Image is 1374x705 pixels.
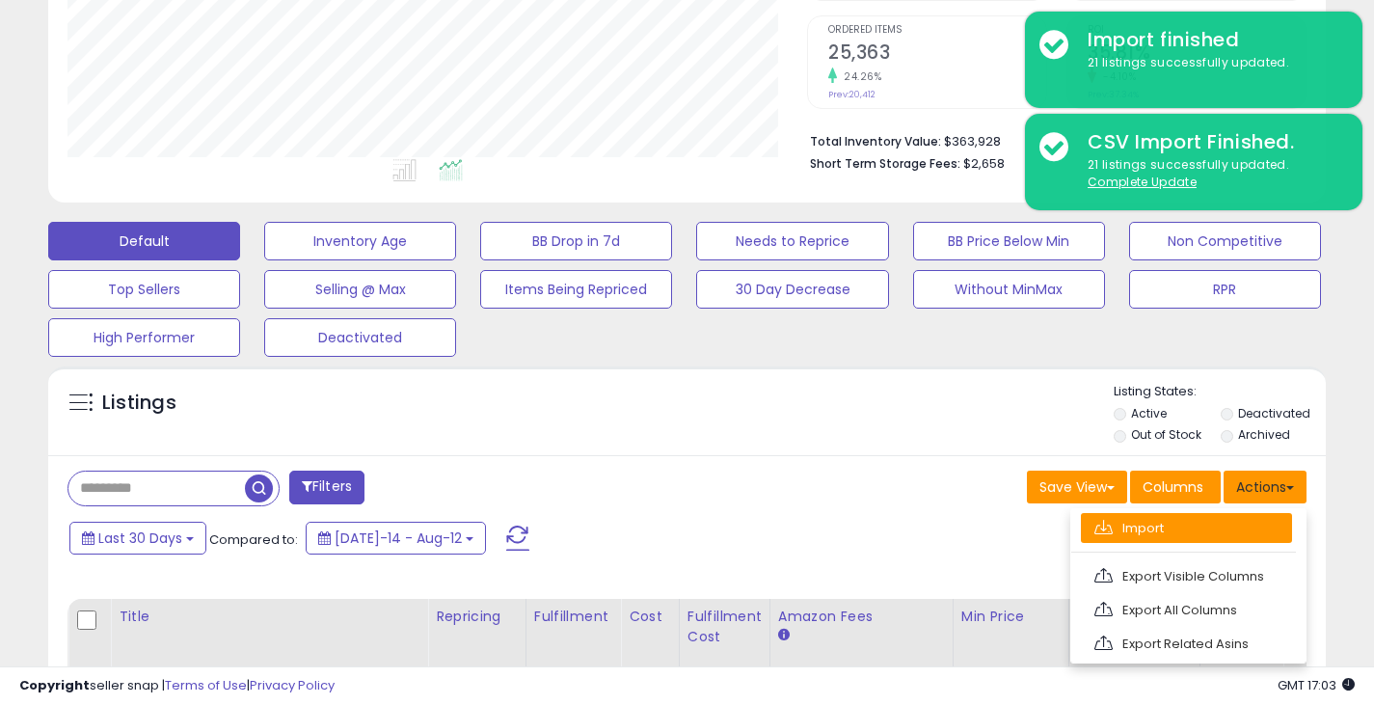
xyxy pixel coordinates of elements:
[1081,561,1292,591] a: Export Visible Columns
[119,607,419,627] div: Title
[1238,426,1290,443] label: Archived
[48,318,240,357] button: High Performer
[1131,426,1201,443] label: Out of Stock
[480,270,672,309] button: Items Being Repriced
[1131,405,1167,421] label: Active
[1224,471,1307,503] button: Actions
[250,676,335,694] a: Privacy Policy
[1081,513,1292,543] a: Import
[696,222,888,260] button: Needs to Reprice
[264,318,456,357] button: Deactivated
[335,529,462,548] span: [DATE]-14 - Aug-12
[165,676,247,694] a: Terms of Use
[264,270,456,309] button: Selling @ Max
[1143,477,1203,497] span: Columns
[961,607,1061,627] div: Min Price
[810,155,960,172] b: Short Term Storage Fees:
[1073,156,1348,192] div: 21 listings successfully updated.
[913,222,1105,260] button: BB Price Below Min
[1073,54,1348,72] div: 21 listings successfully updated.
[1088,174,1197,190] u: Complete Update
[629,607,671,627] div: Cost
[696,270,888,309] button: 30 Day Decrease
[810,133,941,149] b: Total Inventory Value:
[1073,128,1348,156] div: CSV Import Finished.
[1130,471,1221,503] button: Columns
[828,41,1046,68] h2: 25,363
[1129,222,1321,260] button: Non Competitive
[480,222,672,260] button: BB Drop in 7d
[778,607,945,627] div: Amazon Fees
[209,530,298,549] span: Compared to:
[1027,471,1127,503] button: Save View
[48,270,240,309] button: Top Sellers
[98,529,182,548] span: Last 30 Days
[778,627,790,644] small: Amazon Fees.
[264,222,456,260] button: Inventory Age
[1114,383,1326,401] p: Listing States:
[289,471,364,504] button: Filters
[1081,629,1292,659] a: Export Related Asins
[1081,595,1292,625] a: Export All Columns
[913,270,1105,309] button: Without MinMax
[828,25,1046,36] span: Ordered Items
[534,607,612,627] div: Fulfillment
[1278,676,1355,694] span: 2025-09-12 17:03 GMT
[810,128,1292,151] li: $363,928
[687,607,762,647] div: Fulfillment Cost
[19,676,90,694] strong: Copyright
[1073,26,1348,54] div: Import finished
[306,522,486,555] button: [DATE]-14 - Aug-12
[837,69,881,84] small: 24.26%
[1238,405,1310,421] label: Deactivated
[69,522,206,555] button: Last 30 Days
[963,154,1005,173] span: $2,658
[19,677,335,695] div: seller snap | |
[102,390,176,417] h5: Listings
[828,89,876,100] small: Prev: 20,412
[1129,270,1321,309] button: RPR
[436,607,518,627] div: Repricing
[48,222,240,260] button: Default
